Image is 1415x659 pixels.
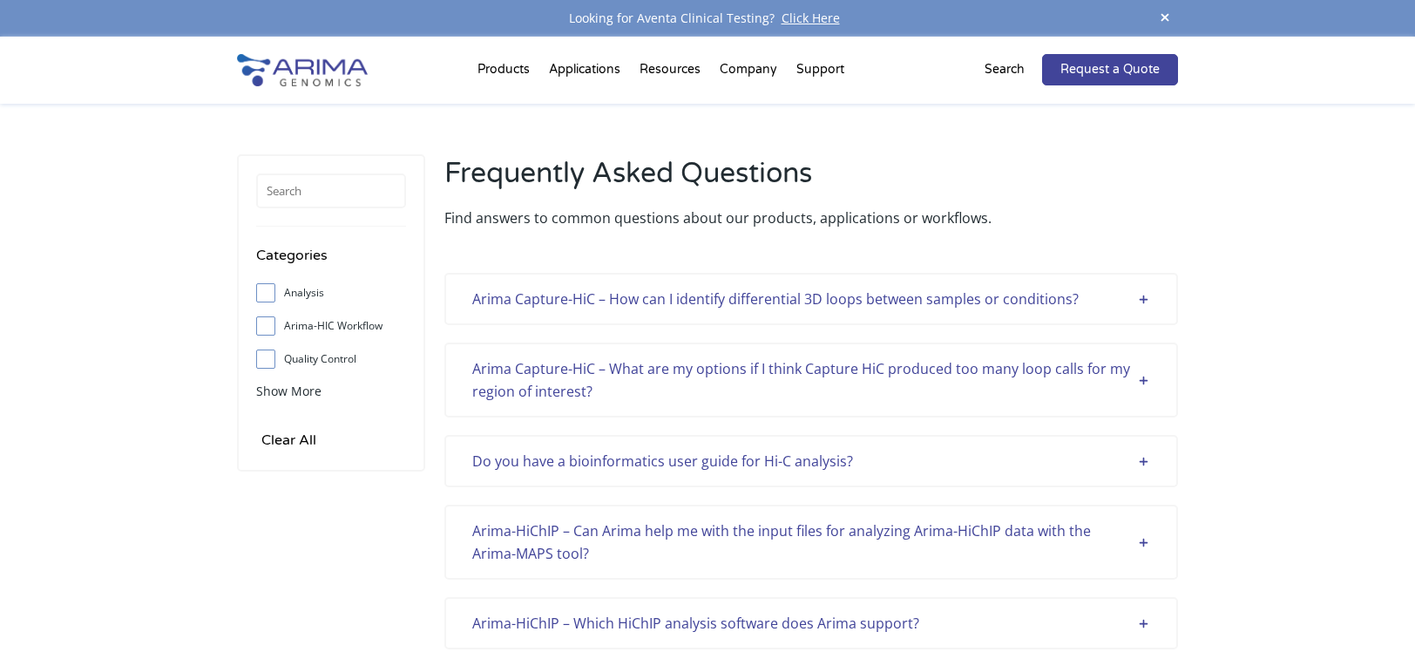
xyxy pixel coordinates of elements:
div: Arima Capture-HiC – What are my options if I think Capture HiC produced too many loop calls for m... [472,357,1150,403]
h4: Categories [256,244,406,280]
div: Arima-HiChIP – Can Arima help me with the input files for analyzing Arima-HiChIP data with the Ar... [472,520,1150,565]
div: Looking for Aventa Clinical Testing? [237,7,1178,30]
p: Find answers to common questions about our products, applications or workflows. [444,207,1178,229]
div: Arima-HiChIP – Which HiChIP analysis software does Arima support? [472,612,1150,635]
input: Search [256,173,406,208]
a: Click Here [775,10,847,26]
input: Clear All [256,428,322,452]
img: Arima-Genomics-logo [237,54,368,86]
span: Show More [256,383,322,399]
div: Arima Capture-HiC – How can I identify differential 3D loops between samples or conditions? [472,288,1150,310]
div: Do you have a bioinformatics user guide for Hi-C analysis? [472,450,1150,472]
label: Arima-HIC Workflow [256,313,406,339]
p: Search [985,58,1025,81]
h2: Frequently Asked Questions [444,154,1178,207]
a: Request a Quote [1042,54,1178,85]
label: Analysis [256,280,406,306]
label: Quality Control [256,346,406,372]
